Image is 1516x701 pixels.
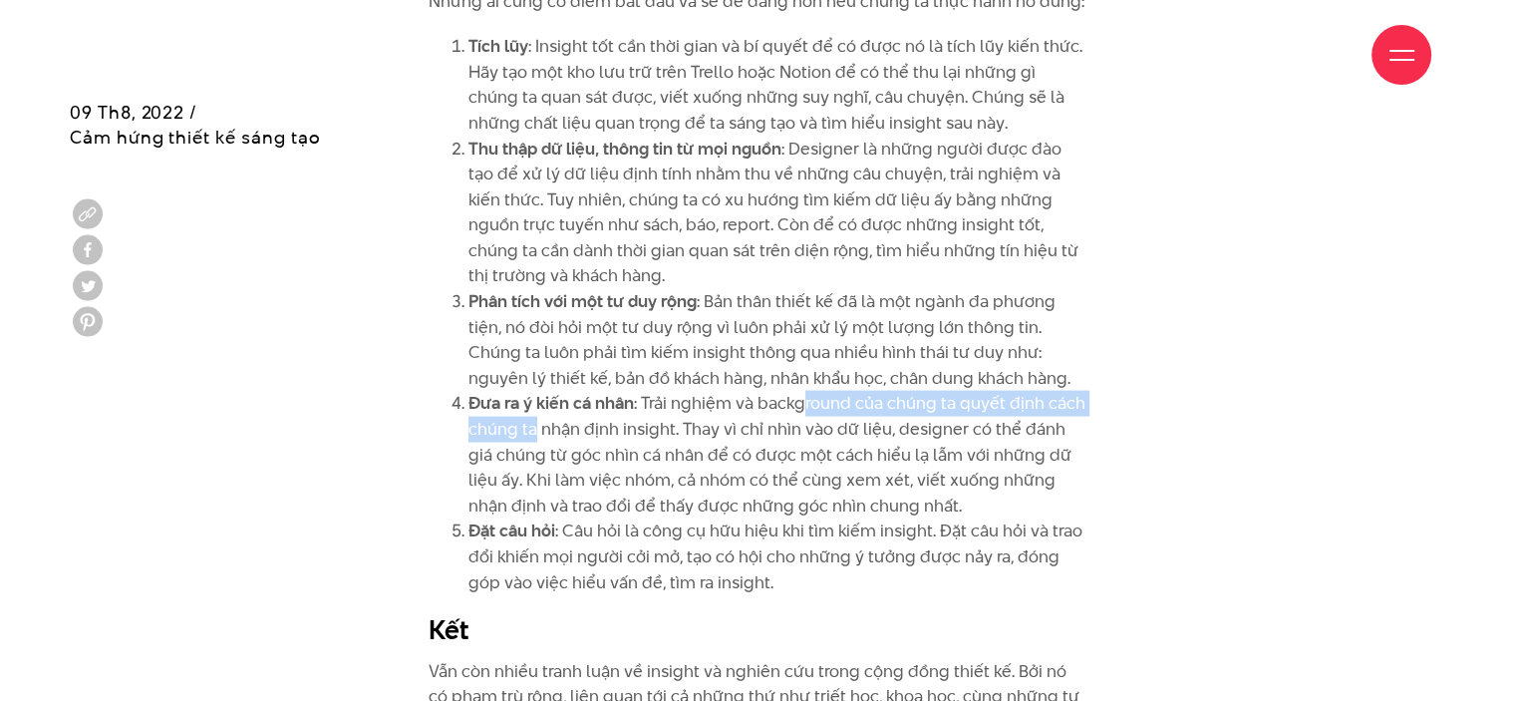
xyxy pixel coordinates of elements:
[468,289,697,313] strong: Phân tích với một tư duy rộng
[70,100,320,150] span: 09 Th8, 2022 / Cảm hứng thiết kế sáng tạo
[468,137,781,161] strong: Thu thập dữ liệu, thông tin từ mọi nguồn
[468,519,1087,595] li: : Câu hỏi là công cụ hữu hiệu khi tìm kiếm insight. Đặt câu hỏi và trao đổi khiến mọi người cởi m...
[468,519,555,542] strong: Đặt câu hỏi
[429,611,1087,649] h2: Kết
[468,391,1087,519] li: : Trải nghiệm và background của chúng ta quyết định cách chúng ta nhận định insight. Thay vì chỉ ...
[468,391,634,415] strong: Đưa ra ý kiến cá nhân
[468,137,1087,290] li: : Designer là những người được đào tạo để xử lý dữ liệu định tính nhằm thu về những câu chuyện, t...
[468,289,1087,391] li: : Bản thân thiết kế đã là một ngành đa phương tiện, nó đòi hỏi một tư duy rộng vì luôn phải xử lý...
